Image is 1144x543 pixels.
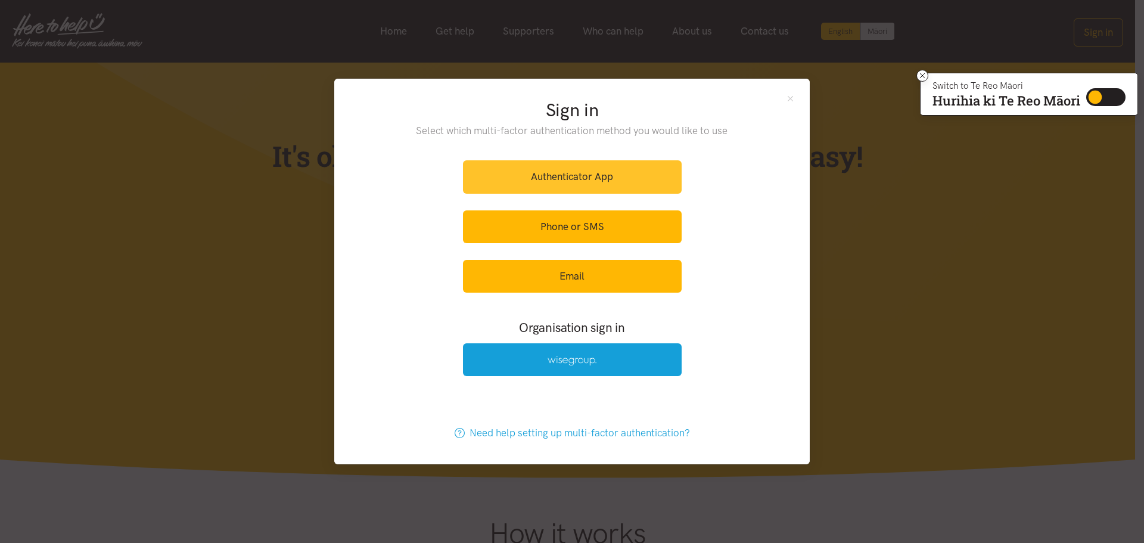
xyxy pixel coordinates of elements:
img: Wise Group [548,356,596,366]
a: Email [463,260,682,293]
a: Authenticator App [463,160,682,193]
p: Hurihia ki Te Reo Māori [932,95,1080,106]
h2: Sign in [392,98,753,123]
a: Need help setting up multi-factor authentication? [442,417,702,449]
a: Phone or SMS [463,210,682,243]
p: Select which multi-factor authentication method you would like to use [392,123,753,139]
button: Close [785,93,795,103]
h3: Organisation sign in [430,319,714,336]
p: Switch to Te Reo Māori [932,82,1080,89]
